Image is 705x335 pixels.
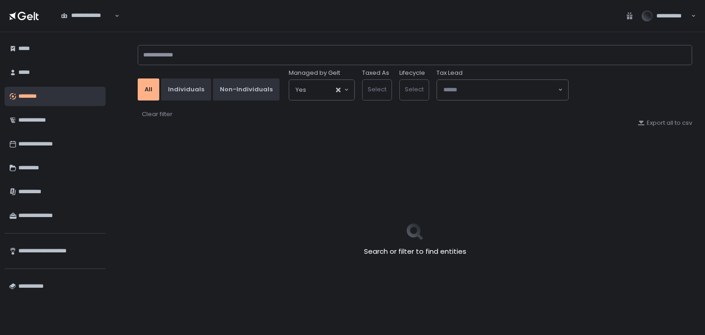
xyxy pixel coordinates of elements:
[61,20,114,29] input: Search for option
[364,246,466,257] h2: Search or filter to find entities
[362,69,389,77] label: Taxed As
[436,69,463,77] span: Tax Lead
[213,78,280,100] button: Non-Individuals
[443,85,557,95] input: Search for option
[296,85,306,95] span: Yes
[289,80,354,100] div: Search for option
[142,110,173,118] div: Clear filter
[368,85,386,94] span: Select
[161,78,211,100] button: Individuals
[399,69,425,77] label: Lifecycle
[289,69,340,77] span: Managed by Gelt
[638,119,692,127] button: Export all to csv
[437,80,568,100] div: Search for option
[306,85,335,95] input: Search for option
[336,88,341,92] button: Clear Selected
[220,85,273,94] div: Non-Individuals
[145,85,152,94] div: All
[141,110,173,119] button: Clear filter
[138,78,159,100] button: All
[55,6,119,26] div: Search for option
[168,85,204,94] div: Individuals
[405,85,424,94] span: Select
